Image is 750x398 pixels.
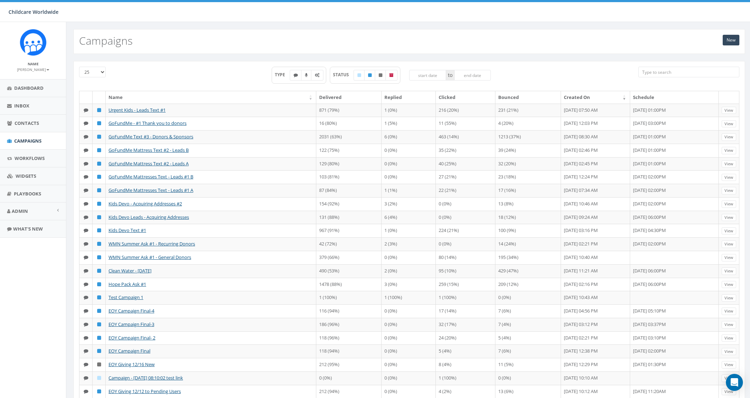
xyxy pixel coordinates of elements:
a: View [722,267,736,275]
td: 1213 (37%) [495,130,561,144]
a: View [722,281,736,288]
span: TYPE [275,72,290,78]
i: Published [97,121,101,126]
td: [DATE] 07:50 AM [561,104,630,117]
td: 87 (84%) [316,184,382,197]
td: 7 (6%) [495,304,561,318]
td: [DATE] 04:30PM [630,224,719,237]
i: Text SMS [84,121,88,126]
span: Admin [12,208,28,214]
i: Text SMS [84,148,88,153]
td: 1 (100%) [436,371,495,385]
i: Text SMS [84,242,88,246]
td: [DATE] 02:21 PM [561,237,630,251]
a: View [722,214,736,221]
a: View [722,375,736,382]
td: 131 (88%) [316,211,382,224]
a: WMN Summer Ask #1 - General Donors [109,254,191,260]
td: 7 (6%) [495,344,561,358]
td: 216 (20%) [436,104,495,117]
a: View [722,200,736,208]
i: Text SMS [84,161,88,166]
i: Published [97,134,101,139]
td: 3 (2%) [382,197,435,211]
td: [DATE] 01:00PM [630,104,719,117]
td: [DATE] 02:00PM [630,344,719,358]
td: [DATE] 03:16 PM [561,224,630,237]
i: Text SMS [84,376,88,380]
a: View [722,294,736,302]
td: [DATE] 03:00PM [630,117,719,130]
i: Text SMS [294,73,298,77]
i: Published [97,148,101,153]
i: Text SMS [84,201,88,206]
td: 7 (4%) [495,318,561,331]
td: 17 (16%) [495,184,561,197]
td: [DATE] 02:00PM [630,184,719,197]
td: [DATE] 05:10PM [630,304,719,318]
div: Open Intercom Messenger [726,374,743,391]
td: [DATE] 12:24 PM [561,170,630,184]
td: 13 (8%) [495,197,561,211]
label: Ringless Voice Mail [301,70,312,81]
td: [DATE] 03:12 PM [561,318,630,331]
th: Schedule [630,91,719,104]
a: View [722,388,736,396]
td: 5 (4%) [495,331,561,345]
a: EOY Campaign Final [109,348,150,354]
td: 122 (75%) [316,144,382,157]
td: [DATE] 01:00PM [630,144,719,157]
td: 23 (18%) [495,170,561,184]
a: View [722,321,736,328]
td: 0 (0%) [436,197,495,211]
a: GoFundMe Mattresses Text - Leads #1 B [109,173,193,180]
a: [PERSON_NAME] [17,66,49,72]
td: [DATE] 02:45 PM [561,157,630,171]
td: 6 (0%) [382,130,435,144]
i: Published [97,161,101,166]
td: 1 (100%) [436,291,495,304]
td: 8 (4%) [436,358,495,371]
a: View [722,120,736,128]
a: GoFundMe - #1 Thank you to donors [109,120,187,126]
th: Delivered [316,91,382,104]
i: Published [97,282,101,287]
td: 118 (96%) [316,331,382,345]
a: EOY Campaign Final- 2 [109,335,155,341]
td: [DATE] 10:43 AM [561,291,630,304]
a: View [722,348,736,355]
td: [DATE] 03:10PM [630,331,719,345]
td: 103 (81%) [316,170,382,184]
a: View [722,187,736,194]
a: Clean Water - [DATE] [109,267,151,274]
td: 4 (20%) [495,117,561,130]
td: [DATE] 10:46 AM [561,197,630,211]
i: Published [97,389,101,394]
i: Draft [97,376,101,380]
td: [DATE] 06:00PM [630,278,719,291]
i: Published [97,349,101,353]
td: [DATE] 01:30PM [630,358,719,371]
i: Published [97,255,101,260]
td: 0 (0%) [495,371,561,385]
td: 11 (5%) [495,358,561,371]
td: [DATE] 08:30 AM [561,130,630,144]
span: Contacts [15,120,39,126]
td: 0 (0%) [382,170,435,184]
td: 212 (95%) [316,358,382,371]
span: Workflows [15,155,45,161]
i: Text SMS [84,349,88,353]
a: Test Campaign 1 [109,294,143,300]
td: 0 (0%) [382,318,435,331]
span: Playbooks [14,190,41,197]
small: [PERSON_NAME] [17,67,49,72]
a: View [722,107,736,114]
th: Clicked [436,91,495,104]
td: [DATE] 06:00PM [630,264,719,278]
small: Name [28,61,39,66]
td: 1 (100%) [316,291,382,304]
i: Published [97,201,101,206]
td: 27 (21%) [436,170,495,184]
i: Published [97,309,101,313]
i: Text SMS [84,255,88,260]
